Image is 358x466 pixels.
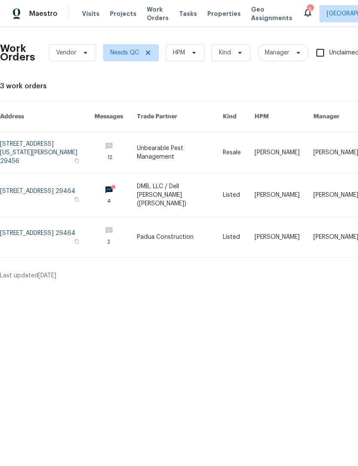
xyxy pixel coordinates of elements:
[130,217,216,258] td: Padua Construction
[56,48,76,57] span: Vendor
[38,273,56,279] span: [DATE]
[248,217,306,258] td: [PERSON_NAME]
[248,132,306,173] td: [PERSON_NAME]
[130,132,216,173] td: Unbearable Pest Management
[82,9,100,18] span: Visits
[88,101,130,132] th: Messages
[130,101,216,132] th: Trade Partner
[248,173,306,217] td: [PERSON_NAME]
[265,48,289,57] span: Manager
[216,132,248,173] td: Resale
[219,48,231,57] span: Kind
[110,48,139,57] span: Needs QC
[251,5,292,22] span: Geo Assignments
[216,101,248,132] th: Kind
[29,9,58,18] span: Maestro
[179,11,197,17] span: Tasks
[130,173,216,217] td: DMB, LLC / Dell [PERSON_NAME] ([PERSON_NAME])
[73,238,81,245] button: Copy Address
[207,9,241,18] span: Properties
[110,9,137,18] span: Projects
[73,157,81,165] button: Copy Address
[147,5,169,22] span: Work Orders
[248,101,306,132] th: HPM
[73,195,81,203] button: Copy Address
[216,217,248,258] td: Listed
[307,5,313,14] div: 5
[216,173,248,217] td: Listed
[173,48,185,57] span: HPM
